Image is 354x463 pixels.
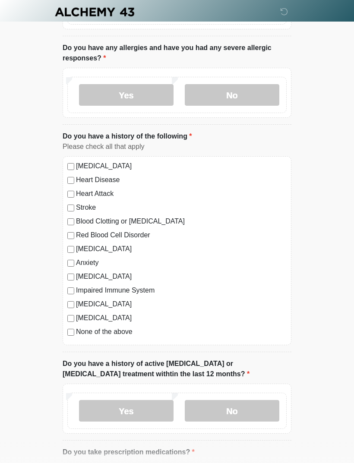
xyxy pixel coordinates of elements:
label: Stroke [76,202,287,213]
label: Red Blood Cell Disorder [76,230,287,240]
label: No [185,400,279,422]
label: [MEDICAL_DATA] [76,161,287,171]
label: Impaired Immune System [76,285,287,296]
div: Please check all that apply [63,142,291,152]
label: Blood Clotting or [MEDICAL_DATA] [76,216,287,227]
input: [MEDICAL_DATA] [67,246,74,253]
label: Do you have a history of active [MEDICAL_DATA] or [MEDICAL_DATA] treatment withtin the last 12 mo... [63,359,291,379]
label: Yes [79,84,174,106]
input: None of the above [67,329,74,336]
label: Do you take prescription medications? [63,447,195,457]
input: Heart Disease [67,177,74,184]
label: Heart Attack [76,189,287,199]
input: Red Blood Cell Disorder [67,232,74,239]
label: Do you have any allergies and have you had any severe allergic responses? [63,43,291,63]
input: Anxiety [67,260,74,267]
label: Anxiety [76,258,287,268]
input: [MEDICAL_DATA] [67,301,74,308]
input: Blood Clotting or [MEDICAL_DATA] [67,218,74,225]
label: Heart Disease [76,175,287,185]
label: Do you have a history of the following [63,131,192,142]
label: Yes [79,400,174,422]
label: No [185,84,279,106]
label: [MEDICAL_DATA] [76,313,287,323]
img: Alchemy 43 Logo [54,6,135,17]
input: Stroke [67,205,74,211]
label: [MEDICAL_DATA] [76,244,287,254]
input: [MEDICAL_DATA] [67,163,74,170]
input: Heart Attack [67,191,74,198]
label: [MEDICAL_DATA] [76,271,287,282]
label: None of the above [76,327,287,337]
label: [MEDICAL_DATA] [76,299,287,309]
input: Impaired Immune System [67,287,74,294]
input: [MEDICAL_DATA] [67,274,74,280]
input: [MEDICAL_DATA] [67,315,74,322]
